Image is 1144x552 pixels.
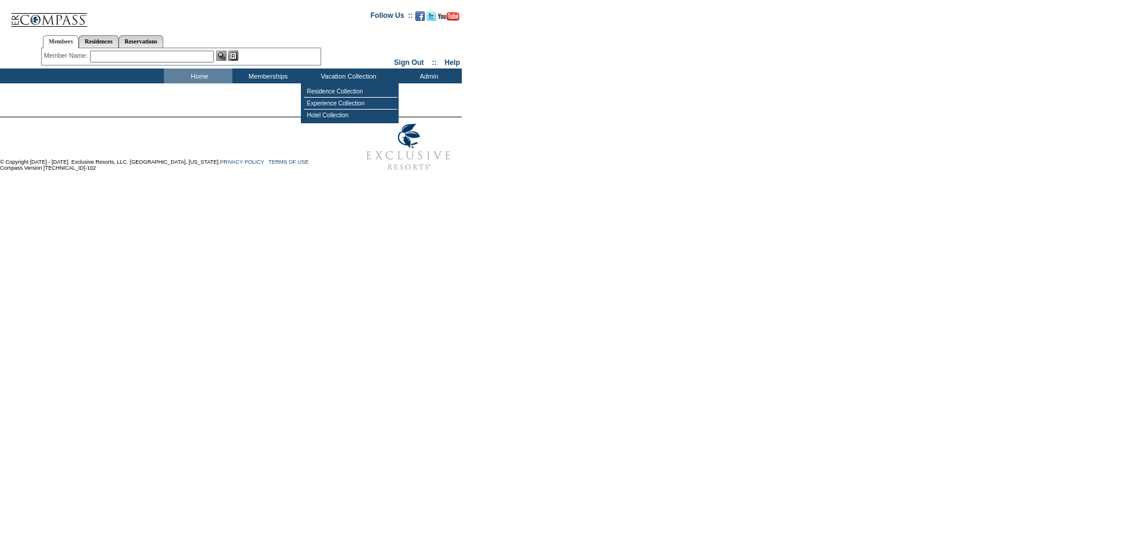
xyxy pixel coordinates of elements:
[269,159,309,165] a: TERMS OF USE
[228,51,238,61] img: Reservations
[43,35,79,48] a: Members
[438,12,459,21] img: Subscribe to our YouTube Channel
[427,15,436,22] a: Follow us on Twitter
[371,10,413,24] td: Follow Us ::
[216,51,226,61] img: View
[415,15,425,22] a: Become our fan on Facebook
[79,35,119,48] a: Residences
[232,68,301,83] td: Memberships
[119,35,163,48] a: Reservations
[10,3,88,27] img: Compass Home
[220,159,264,165] a: PRIVACY POLICY
[304,86,397,98] td: Residence Collection
[44,51,90,61] div: Member Name:
[432,58,437,67] span: ::
[393,68,462,83] td: Admin
[415,11,425,21] img: Become our fan on Facebook
[394,58,424,67] a: Sign Out
[164,68,232,83] td: Home
[355,117,462,177] img: Exclusive Resorts
[438,15,459,22] a: Subscribe to our YouTube Channel
[444,58,460,67] a: Help
[427,11,436,21] img: Follow us on Twitter
[304,110,397,121] td: Hotel Collection
[301,68,393,83] td: Vacation Collection
[304,98,397,110] td: Experience Collection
